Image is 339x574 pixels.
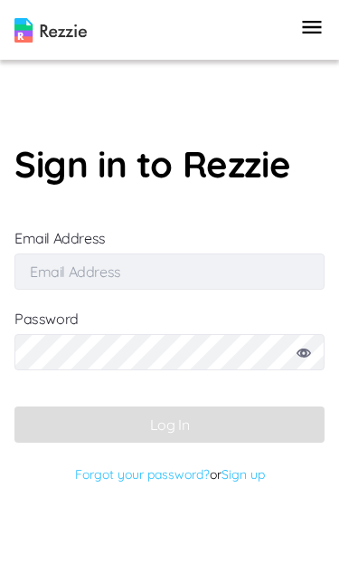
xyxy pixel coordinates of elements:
[14,310,325,388] label: Password
[14,407,325,443] button: Log In
[14,229,325,281] label: Email Address
[14,334,325,370] input: Password
[14,461,325,488] p: or
[14,254,325,290] input: Email Address
[14,18,87,43] img: logo
[221,466,265,483] a: Sign up
[75,466,210,483] a: Forgot your password?
[14,137,325,191] p: Sign in to Rezzie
